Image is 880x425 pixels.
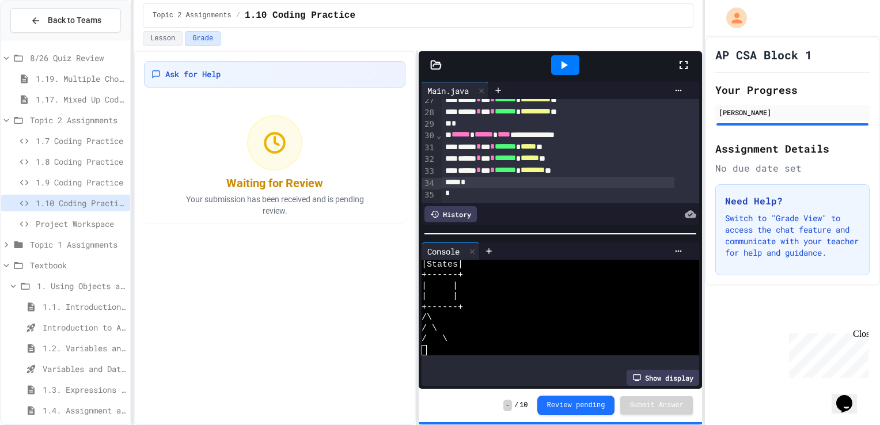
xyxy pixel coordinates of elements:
span: Topic 2 Assignments [30,114,126,126]
div: 32 [422,154,436,166]
h2: Your Progress [715,82,870,98]
span: Submit Answer [629,401,684,410]
span: 1.10 Coding Practice [245,9,355,22]
span: Fold line [436,131,442,140]
span: Topic 1 Assignments [30,238,126,251]
span: - [503,400,512,411]
h1: AP CSA Block 1 [715,47,812,63]
span: 1.19. Multiple Choice Exercises for Unit 1a (1.1-1.6) [36,73,126,85]
span: 1.10 Coding Practice [36,197,126,209]
p: Switch to "Grade View" to access the chat feature and communicate with your teacher for help and ... [725,212,860,259]
span: Variables and Data Types - Quiz [43,363,126,375]
span: 1.7 Coding Practice [36,135,126,147]
span: | | [422,281,458,291]
div: History [424,206,477,222]
span: Back to Teams [48,14,101,26]
iframe: chat widget [784,329,868,378]
span: / \ [422,334,447,344]
h3: Need Help? [725,194,860,208]
iframe: chat widget [832,379,868,413]
div: Main.java [422,82,489,99]
p: Your submission has been received and is pending review. [171,193,378,217]
span: /\ [422,313,432,323]
div: Main.java [422,85,475,97]
span: 1.9 Coding Practice [36,176,126,188]
span: 1.1. Introduction to Algorithms, Programming, and Compilers [43,301,126,313]
span: Topic 2 Assignments [153,11,232,20]
div: 27 [422,95,436,107]
span: / [236,11,240,20]
div: 34 [422,178,436,189]
button: Back to Teams [10,8,121,33]
div: 31 [422,142,436,154]
div: No due date set [715,161,870,175]
div: Console [422,245,465,257]
span: 1.17. Mixed Up Code Practice 1.1-1.6 [36,93,126,105]
span: / [514,401,518,410]
div: [PERSON_NAME] [719,107,866,117]
span: +------+ [422,270,463,280]
div: 29 [422,119,436,130]
div: Chat with us now!Close [5,5,79,73]
span: +------+ [422,302,463,313]
h2: Assignment Details [715,141,870,157]
div: 28 [422,107,436,119]
span: Project Workspace [36,218,126,230]
span: |States| [422,260,463,270]
span: / \ [422,324,437,334]
span: 1.4. Assignment and Input [43,404,126,416]
span: 1.3. Expressions and Output [New] [43,384,126,396]
span: 1. Using Objects and Methods [37,280,126,292]
span: | | [422,291,458,302]
div: 35 [422,189,436,201]
div: 30 [422,130,436,142]
span: 1.2. Variables and Data Types [43,342,126,354]
span: Textbook [30,259,126,271]
div: 33 [422,166,436,178]
span: Ask for Help [165,69,221,80]
button: Grade [185,31,221,46]
div: Console [422,242,480,260]
div: Show display [627,370,699,386]
span: 8/26 Quiz Review [30,52,126,64]
div: Waiting for Review [226,175,323,191]
div: My Account [714,5,750,31]
button: Review pending [537,396,615,415]
span: 10 [519,401,528,410]
button: Lesson [143,31,183,46]
button: Submit Answer [620,396,693,415]
span: Introduction to Algorithms, Programming, and Compilers [43,321,126,333]
span: 1.8 Coding Practice [36,155,126,168]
